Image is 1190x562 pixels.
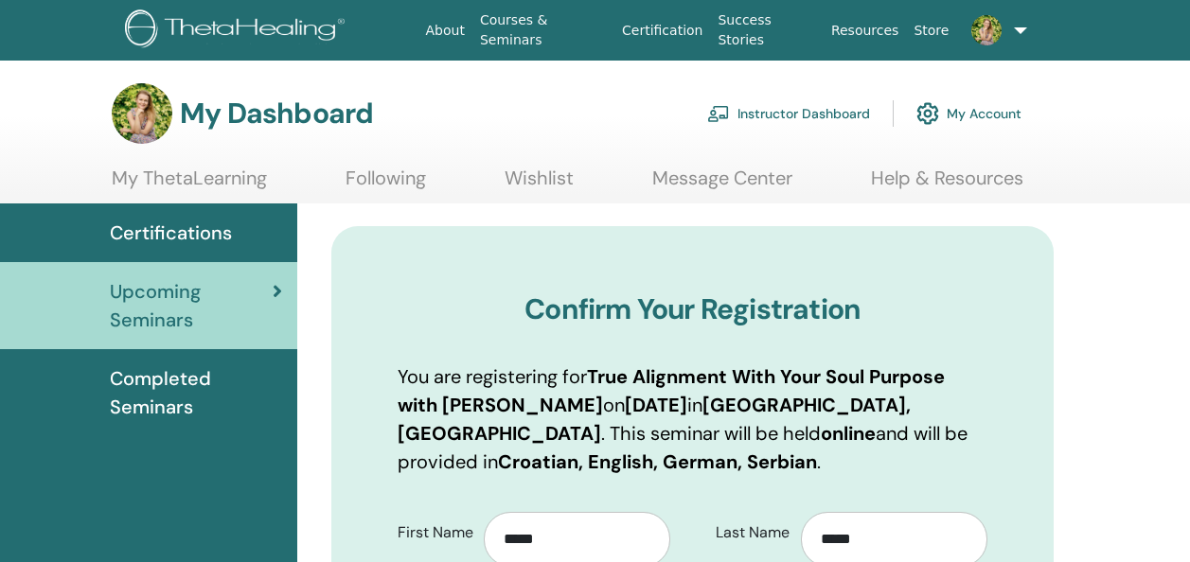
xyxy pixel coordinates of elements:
h3: Confirm Your Registration [398,292,987,326]
a: Following [346,167,426,203]
a: My ThetaLearning [112,167,267,203]
b: [DATE] [625,393,687,417]
a: Instructor Dashboard [707,93,870,134]
img: default.jpg [971,15,1002,45]
label: Last Name [702,515,802,551]
a: Store [906,13,956,48]
img: cog.svg [916,97,939,130]
h3: My Dashboard [180,97,373,131]
a: Success Stories [710,3,823,58]
b: True Alignment With Your Soul Purpose with [PERSON_NAME] [398,364,945,417]
a: Message Center [652,167,792,203]
span: Certifications [110,219,232,247]
a: Wishlist [505,167,574,203]
a: About [417,13,471,48]
img: chalkboard-teacher.svg [707,105,730,122]
span: Upcoming Seminars [110,277,273,334]
p: You are registering for on in . This seminar will be held and will be provided in . [398,362,987,476]
a: Resources [824,13,907,48]
a: Help & Resources [871,167,1023,203]
img: logo.png [125,9,351,52]
img: default.jpg [112,83,172,144]
a: Courses & Seminars [472,3,614,58]
b: Croatian, English, German, Serbian [498,449,817,474]
span: Completed Seminars [110,364,282,421]
label: First Name [383,515,484,551]
b: online [821,421,876,446]
a: Certification [614,13,710,48]
a: My Account [916,93,1021,134]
